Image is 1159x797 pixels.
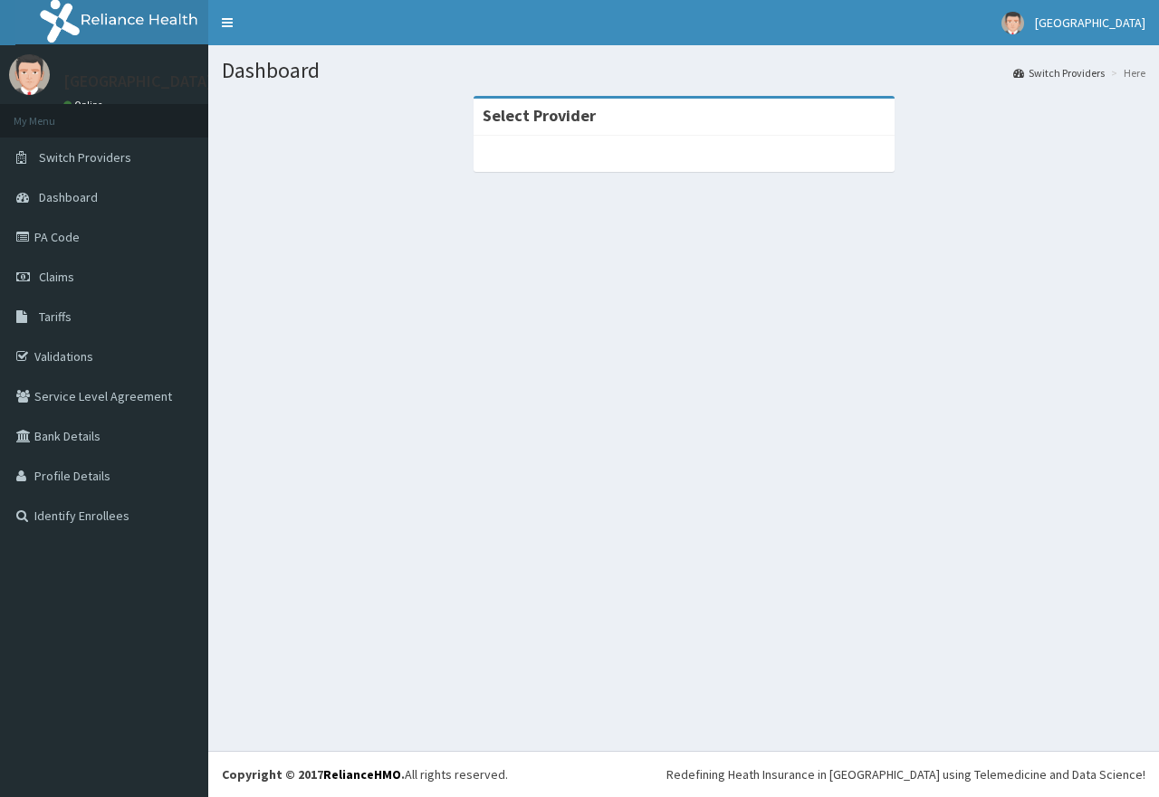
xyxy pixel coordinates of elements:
p: [GEOGRAPHIC_DATA] [63,73,213,90]
img: User Image [1001,12,1024,34]
div: Redefining Heath Insurance in [GEOGRAPHIC_DATA] using Telemedicine and Data Science! [666,765,1145,783]
span: Dashboard [39,189,98,205]
footer: All rights reserved. [208,751,1159,797]
span: Tariffs [39,308,72,325]
a: Switch Providers [1013,65,1105,81]
span: Claims [39,269,74,285]
span: Switch Providers [39,149,131,166]
li: Here [1106,65,1145,81]
img: User Image [9,54,50,95]
strong: Select Provider [483,105,596,126]
span: [GEOGRAPHIC_DATA] [1035,14,1145,31]
strong: Copyright © 2017 . [222,766,405,783]
h1: Dashboard [222,59,1145,82]
a: Online [63,99,107,111]
a: RelianceHMO [323,766,401,783]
